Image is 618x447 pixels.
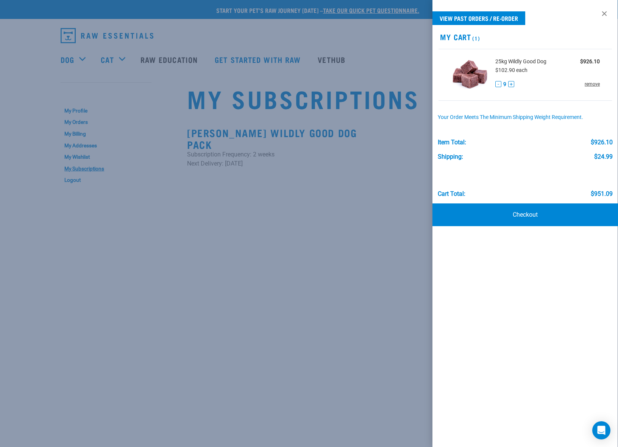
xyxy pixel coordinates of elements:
span: 9 [503,80,506,88]
button: + [508,81,514,87]
a: Checkout [432,203,618,226]
div: Your order meets the minimum shipping weight requirement. [438,114,613,120]
div: Item Total: [438,139,466,146]
strong: $926.10 [580,58,600,64]
span: $102.90 each [495,67,527,73]
span: 25kg Wildly Good Dog [495,58,546,66]
button: - [495,81,501,87]
div: $24.99 [594,153,613,160]
div: Cart total: [438,191,465,197]
h2: My Cart [432,33,618,41]
span: (1) [471,37,480,39]
div: Open Intercom Messenger [592,421,610,439]
a: remove [585,81,600,88]
div: $926.10 [591,139,613,146]
div: $951.09 [591,191,613,197]
div: Shipping: [438,153,463,160]
a: View past orders / re-order [432,11,525,25]
img: Wildly Good Dog Pack (Standard) [451,55,490,94]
